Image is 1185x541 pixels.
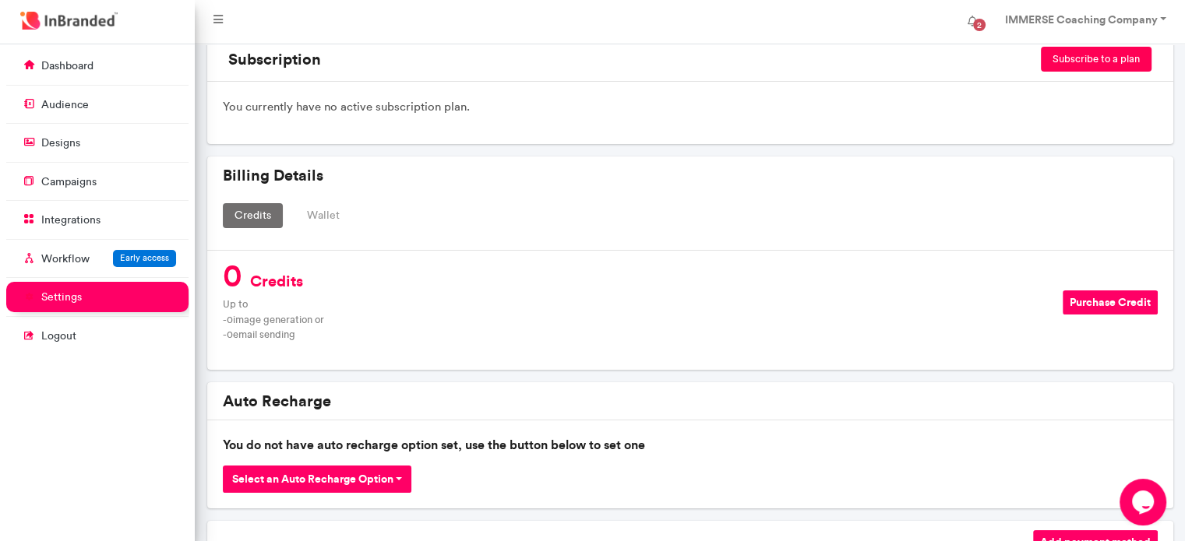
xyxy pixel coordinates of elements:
p: audience [41,97,89,113]
p: You do not have auto recharge option set, use the button below to set one [223,436,1158,453]
img: InBranded Logo [16,8,122,33]
button: Credits [223,203,283,228]
p: Up to - 0 image generation or - 0 email sending [223,297,1051,342]
h4: 0 [223,266,303,290]
p: campaigns [41,174,97,190]
button: Wallet [295,203,351,228]
button: Select an Auto Recharge Option [223,465,412,493]
h5: Auto Recharge [223,392,1158,410]
p: designs [41,135,80,151]
span: 2 [973,19,986,31]
span: Credits [250,271,303,290]
p: dashboard [41,58,93,74]
h5: Subscription [223,50,534,69]
strong: IMMERSE Coaching Company [1004,12,1157,26]
span: Early access [120,252,169,263]
p: settings [41,290,82,305]
p: logout [41,328,76,344]
p: Workflow [41,251,90,267]
p: integrations [41,213,101,228]
iframe: chat widget [1120,479,1169,525]
button: Purchase Credit [1063,290,1158,314]
h5: Billing Details [223,166,1158,184]
p: You currently have no active subscription plan. [223,97,1158,116]
button: Subscribe to a plan [1041,47,1151,72]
